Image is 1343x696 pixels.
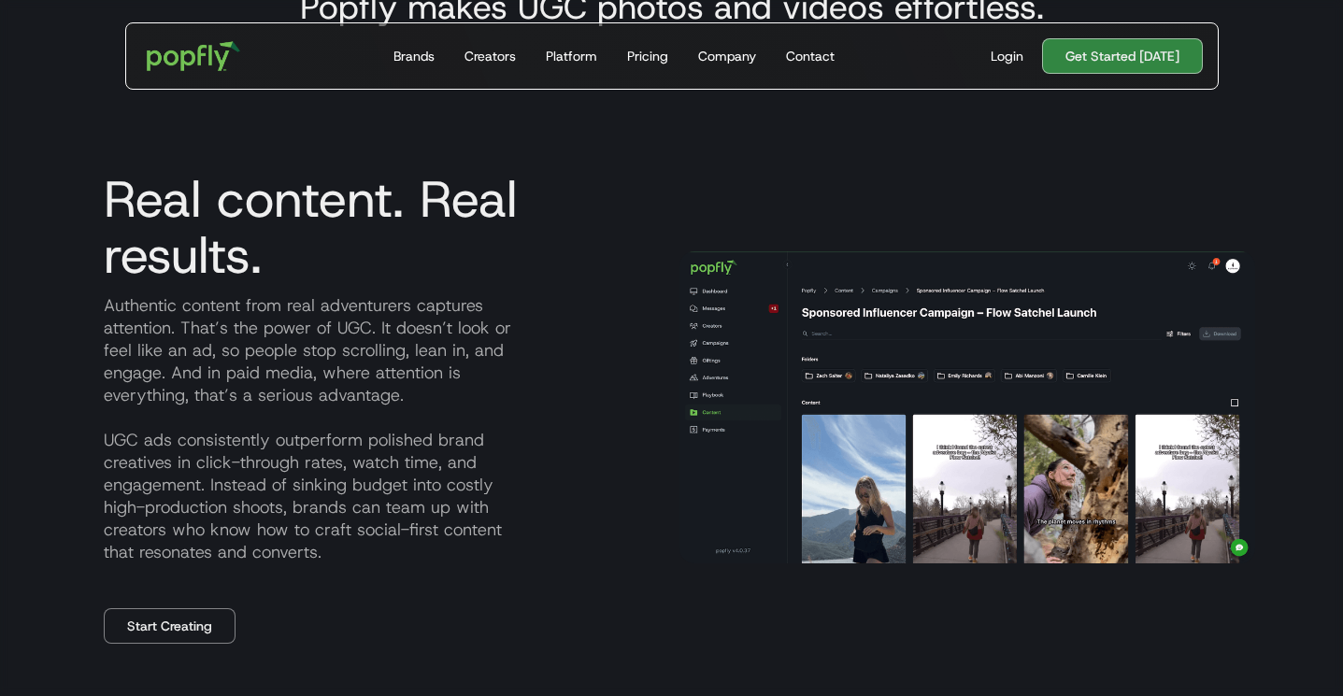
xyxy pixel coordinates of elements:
div: Brands [393,47,435,65]
a: Platform [538,23,605,89]
a: home [134,28,254,84]
a: Company [691,23,764,89]
a: Pricing [620,23,676,89]
div: Platform [546,47,597,65]
a: Brands [386,23,442,89]
h3: Real content. Real results. [89,171,664,283]
a: Start Creating [104,608,236,644]
div: Login [991,47,1023,65]
a: Contact [779,23,842,89]
div: Contact [786,47,835,65]
a: Get Started [DATE] [1042,38,1203,74]
div: Company [698,47,756,65]
p: Authentic content from real adventurers captures attention. That’s the power of UGC. It doesn’t l... [89,294,664,563]
div: Pricing [627,47,668,65]
div: Creators [464,47,516,65]
a: Creators [457,23,523,89]
a: Login [983,47,1031,65]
